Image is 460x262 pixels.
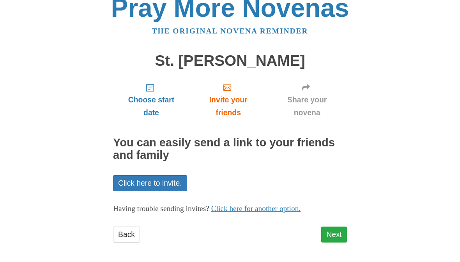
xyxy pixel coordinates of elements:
[211,204,301,213] a: Click here for another option.
[152,27,308,35] a: The original novena reminder
[113,227,140,243] a: Back
[113,137,347,162] h2: You can easily send a link to your friends and family
[113,53,347,69] h1: St. [PERSON_NAME]
[121,93,182,119] span: Choose start date
[267,77,347,123] a: Share your novena
[275,93,339,119] span: Share your novena
[189,77,267,123] a: Invite your friends
[113,77,189,123] a: Choose start date
[197,93,259,119] span: Invite your friends
[113,175,187,191] a: Click here to invite.
[321,227,347,243] a: Next
[113,204,209,213] span: Having trouble sending invites?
